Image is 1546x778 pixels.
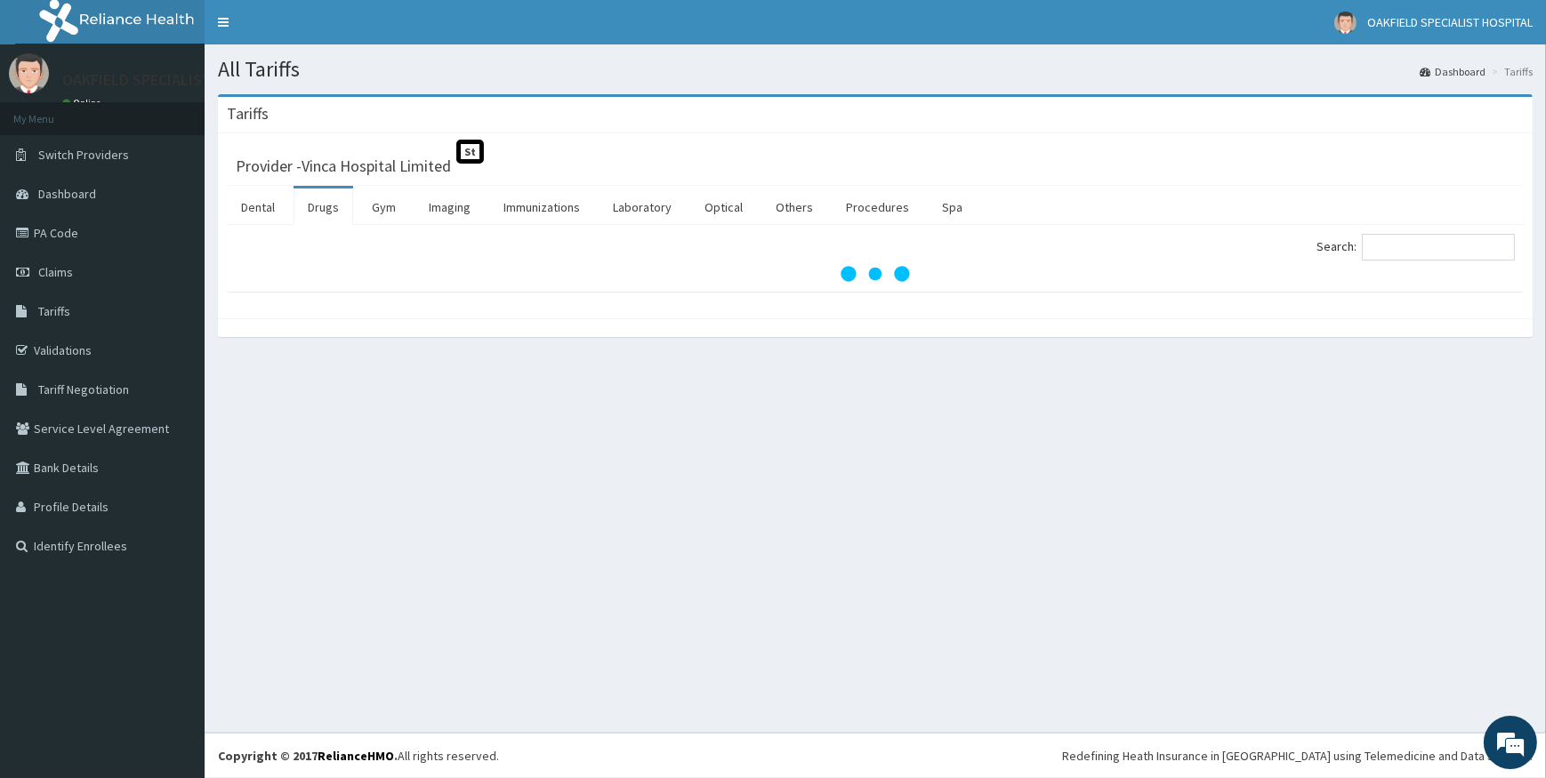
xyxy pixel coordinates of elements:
p: OAKFIELD SPECIALIST HOSPITAL [62,72,285,88]
span: Dashboard [38,186,96,202]
h3: Tariffs [227,106,269,122]
a: Procedures [832,188,923,226]
span: St [456,140,484,164]
a: Immunizations [489,188,594,226]
label: Search: [1317,234,1515,261]
a: Optical [690,188,757,226]
a: Imaging [415,188,485,226]
a: Others [761,188,827,226]
a: Drugs [294,188,353,226]
span: OAKFIELD SPECIALIST HOSPITAL [1367,14,1533,30]
span: Claims [38,264,73,280]
a: RelianceHMO [318,748,394,764]
footer: All rights reserved. [205,733,1546,778]
img: User Image [1334,12,1357,34]
a: Dashboard [1420,64,1486,79]
a: Spa [928,188,977,226]
span: Switch Providers [38,147,129,163]
img: User Image [9,53,49,93]
div: Redefining Heath Insurance in [GEOGRAPHIC_DATA] using Telemedicine and Data Science! [1062,747,1533,765]
h1: All Tariffs [218,58,1533,81]
a: Gym [358,188,410,226]
h3: Provider - Vinca Hospital Limited [236,158,451,174]
input: Search: [1362,234,1515,261]
a: Online [62,97,105,109]
span: Tariff Negotiation [38,381,129,397]
svg: audio-loading [840,238,911,309]
li: Tariffs [1487,64,1533,79]
a: Dental [227,188,289,226]
strong: Copyright © 2017 . [218,748,398,764]
span: Tariffs [38,303,70,319]
a: Laboratory [599,188,686,226]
